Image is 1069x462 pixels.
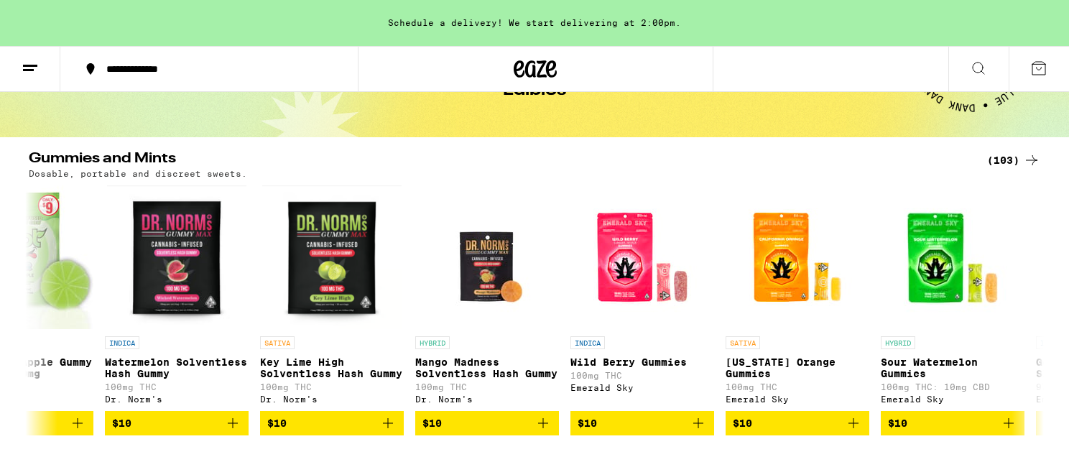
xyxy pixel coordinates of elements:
div: Dr. Norm's [105,394,249,404]
p: HYBRID [881,336,915,349]
p: 100mg THC [726,382,869,392]
img: Emerald Sky - Wild Berry Gummies [570,185,714,329]
p: Dosable, portable and discreet sweets. [29,169,247,178]
a: Open page for Sour Watermelon Gummies from Emerald Sky [881,185,1024,411]
a: Open page for Watermelon Solventless Hash Gummy from Dr. Norm's [105,185,249,411]
p: INDICA [105,336,139,349]
span: Hi. Need any help? [9,10,103,22]
p: 100mg THC [570,371,714,380]
p: SATIVA [260,336,295,349]
a: Open page for Key Lime High Solventless Hash Gummy from Dr. Norm's [260,185,404,411]
div: Emerald Sky [726,394,869,404]
button: Add to bag [570,411,714,435]
button: Add to bag [726,411,869,435]
button: Add to bag [260,411,404,435]
p: INDICA [570,336,605,349]
p: Mango Madness Solventless Hash Gummy [415,356,559,379]
a: Open page for Mango Madness Solventless Hash Gummy from Dr. Norm's [415,185,559,411]
p: 100mg THC [105,382,249,392]
span: $10 [422,417,442,429]
span: $10 [578,417,597,429]
a: (103) [987,152,1040,169]
p: 100mg THC [415,382,559,392]
p: 100mg THC [260,382,404,392]
p: HYBRID [415,336,450,349]
div: Dr. Norm's [415,394,559,404]
img: Emerald Sky - Sour Watermelon Gummies [881,185,1024,329]
div: Dr. Norm's [260,394,404,404]
p: SATIVA [726,336,760,349]
p: [US_STATE] Orange Gummies [726,356,869,379]
button: Add to bag [881,411,1024,435]
span: $10 [267,417,287,429]
button: Add to bag [415,411,559,435]
div: Emerald Sky [881,394,1024,404]
p: Watermelon Solventless Hash Gummy [105,356,249,379]
img: Dr. Norm's - Watermelon Solventless Hash Gummy [107,185,246,329]
button: Add to bag [105,411,249,435]
p: 100mg THC: 10mg CBD [881,382,1024,392]
span: $10 [888,417,907,429]
span: $10 [733,417,752,429]
h2: Gummies and Mints [29,152,970,169]
p: Wild Berry Gummies [570,356,714,368]
p: Key Lime High Solventless Hash Gummy [260,356,404,379]
span: $11 [1043,417,1063,429]
a: Open page for California Orange Gummies from Emerald Sky [726,185,869,411]
img: Dr. Norm's - Mango Madness Solventless Hash Gummy [415,185,559,329]
img: Dr. Norm's - Key Lime High Solventless Hash Gummy [262,185,401,329]
div: Emerald Sky [570,383,714,392]
span: $10 [112,417,131,429]
img: Emerald Sky - California Orange Gummies [726,185,869,329]
a: Open page for Wild Berry Gummies from Emerald Sky [570,185,714,411]
p: Sour Watermelon Gummies [881,356,1024,379]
